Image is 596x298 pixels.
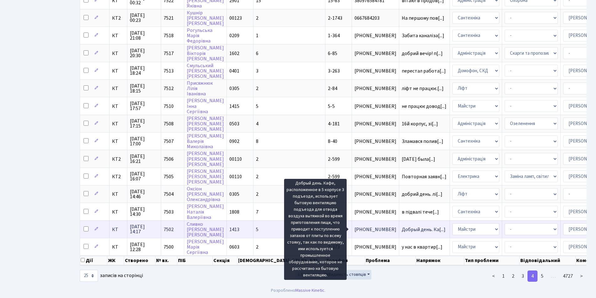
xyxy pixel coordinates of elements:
[402,244,442,250] span: у нас в квартир[...]
[354,121,396,126] span: [PHONE_NUMBER]
[187,9,224,27] a: Кушнір[PERSON_NAME][PERSON_NAME]
[187,203,224,221] a: [PERSON_NAME]НаталіяВалеріївна
[328,120,340,127] span: 4-181
[256,244,258,250] span: 2
[328,15,342,22] span: 2-1743
[187,115,224,133] a: [PERSON_NAME][PERSON_NAME][PERSON_NAME]
[229,85,239,92] span: 0305
[576,270,587,282] a: >
[256,32,258,39] span: 1
[229,103,239,110] span: 1415
[365,256,416,265] th: Проблема
[328,173,340,180] span: 2-599
[112,139,125,144] span: КТ
[164,120,174,127] span: 7508
[328,138,337,145] span: 8-40
[213,256,237,265] th: Секція
[402,173,446,180] span: Повторная заявк[...]
[416,256,464,265] th: Напрямок
[256,209,258,215] span: 7
[112,68,125,73] span: КТ
[130,48,158,58] span: [DATE] 20:30
[256,68,258,74] span: 3
[112,174,125,179] span: КТ2
[559,270,577,282] a: 4727
[80,270,143,282] label: записів на сторінці
[164,68,174,74] span: 7513
[164,32,174,39] span: 7518
[164,15,174,22] span: 7521
[130,189,158,199] span: [DATE] 14:46
[112,227,125,232] span: КТ
[187,98,224,115] a: [PERSON_NAME]ІннаСергіївна
[498,270,508,282] a: 1
[130,101,158,111] span: [DATE] 17:57
[112,245,125,250] span: КТ
[256,15,258,22] span: 2
[164,85,174,92] span: 7512
[229,244,239,250] span: 0603
[229,68,239,74] span: 0401
[229,226,239,233] span: 1413
[130,119,158,129] span: [DATE] 17:15
[520,256,576,265] th: Відповідальний
[354,174,396,179] span: [PHONE_NUMBER]
[256,85,258,92] span: 2
[187,62,224,80] a: Смульський[PERSON_NAME][PERSON_NAME]
[295,287,324,294] a: Massive Kinetic
[164,156,174,163] span: 7506
[187,185,224,203] a: Оксіон[PERSON_NAME]Олександрівна
[354,245,396,250] span: [PHONE_NUMBER]
[284,179,347,280] div: Добрый день. Кафе, расположенное в 5 корпусе 3 подъезде, использует бытовую вентиляцию подъезда д...
[402,138,443,145] span: Зламався полив[...]
[112,104,125,109] span: КТ
[187,238,224,256] a: [PERSON_NAME]МаріяСергіївна
[187,150,224,168] a: [PERSON_NAME][PERSON_NAME][PERSON_NAME]
[112,16,125,21] span: КТ2
[464,256,520,265] th: Тип проблеми
[508,270,518,282] a: 2
[80,256,107,265] th: Дії
[271,287,325,294] div: Розроблено .
[402,68,446,74] span: перестал работа[...]
[187,45,224,62] a: [PERSON_NAME]Вікторія[PERSON_NAME]
[164,50,174,57] span: 7517
[256,156,258,163] span: 2
[187,80,213,97] a: ПрисяжнюкЛіліяІванівна
[354,192,396,197] span: [PHONE_NUMBER]
[402,103,446,110] span: не працює довод[...]
[164,191,174,198] span: 7504
[107,256,124,265] th: ЖК
[229,209,239,215] span: 1808
[402,191,442,198] span: добрий день. лі[...]
[164,226,174,233] span: 7502
[130,171,158,181] span: [DATE] 16:07
[256,173,258,180] span: 2
[328,68,340,74] span: 3-263
[328,103,335,110] span: 5-5
[256,138,258,145] span: 8
[354,157,396,162] span: [PHONE_NUMBER]
[80,270,98,282] select: записів на сторінці
[488,270,499,282] a: <
[527,270,537,282] a: 4
[112,86,125,91] span: КТ
[256,191,258,198] span: 2
[402,209,439,215] span: в підвалі тече[...]
[518,270,528,282] a: 3
[237,256,301,265] th: [DEMOGRAPHIC_DATA], БТІ
[187,168,224,185] a: [PERSON_NAME][PERSON_NAME][PERSON_NAME]
[229,191,239,198] span: 0305
[354,139,396,144] span: [PHONE_NUMBER]
[402,156,435,163] span: [DATE] была[...]
[354,104,396,109] span: [PHONE_NUMBER]
[112,33,125,38] span: КТ
[229,32,239,39] span: 0209
[328,32,340,39] span: 1-364
[112,51,125,56] span: КТ
[256,50,258,57] span: 6
[354,33,396,38] span: [PHONE_NUMBER]
[164,173,174,180] span: 7505
[229,120,239,127] span: 0503
[164,209,174,215] span: 7503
